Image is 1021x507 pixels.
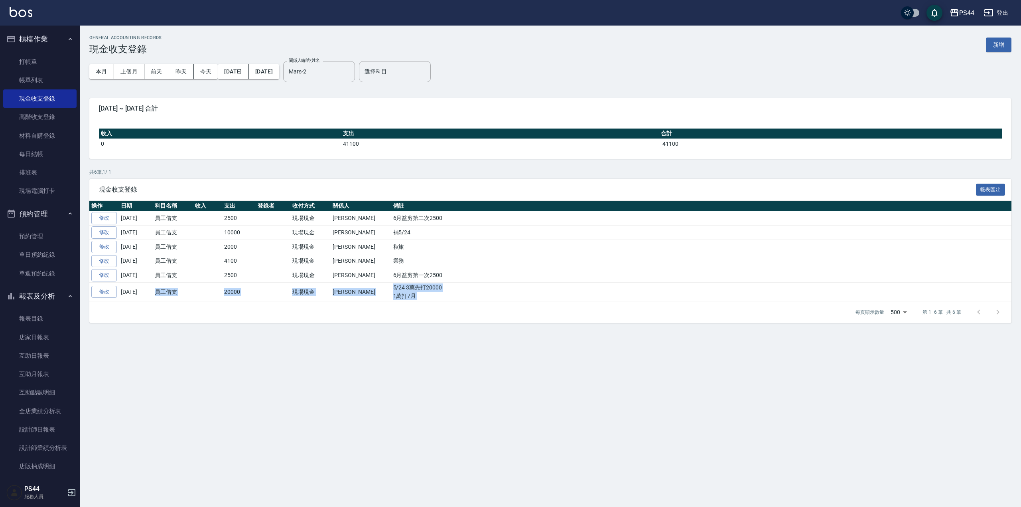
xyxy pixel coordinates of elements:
[3,127,77,145] a: 材料自購登錄
[222,201,256,211] th: 支出
[331,268,391,283] td: [PERSON_NAME]
[144,64,169,79] button: 前天
[986,41,1011,48] a: 新增
[119,283,153,301] td: [DATE]
[6,485,22,501] img: Person
[659,129,1002,139] th: 合計
[926,5,942,21] button: save
[391,211,1011,226] td: 6月益剪第二次2500
[89,44,162,55] h3: 現金收支登錄
[24,493,65,500] p: 服務人員
[99,186,976,194] span: 現金收支登錄
[119,268,153,283] td: [DATE]
[289,57,320,63] label: 關係人編號/姓名
[981,6,1011,20] button: 登出
[3,71,77,89] a: 帳單列表
[99,105,1002,113] span: [DATE] ~ [DATE] 合計
[256,201,290,211] th: 登錄者
[153,201,193,211] th: 科目名稱
[3,29,77,50] button: 櫃檯作業
[959,8,974,18] div: PS44
[89,168,1011,176] p: 共 6 筆, 1 / 1
[169,64,194,79] button: 昨天
[341,139,659,149] td: 41100
[91,286,117,298] a: 修改
[91,255,117,267] a: 修改
[3,246,77,264] a: 單日預約紀錄
[193,201,222,211] th: 收入
[3,347,77,365] a: 互助日報表
[3,227,77,246] a: 預約管理
[24,485,65,493] h5: PS44
[986,38,1011,52] button: 新增
[119,226,153,240] td: [DATE]
[3,420,77,439] a: 設計師日報表
[3,53,77,71] a: 打帳單
[222,240,256,254] td: 2000
[391,201,1011,211] th: 備註
[855,309,884,316] p: 每頁顯示數量
[3,108,77,126] a: 高階收支登錄
[290,254,331,268] td: 現場現金
[3,163,77,182] a: 排班表
[331,254,391,268] td: [PERSON_NAME]
[3,286,77,307] button: 報表及分析
[218,64,248,79] button: [DATE]
[91,241,117,253] a: 修改
[3,89,77,108] a: 現金收支登錄
[659,139,1002,149] td: -41100
[3,383,77,402] a: 互助點數明細
[222,283,256,301] td: 20000
[114,64,144,79] button: 上個月
[119,240,153,254] td: [DATE]
[99,139,341,149] td: 0
[290,240,331,254] td: 現場現金
[976,185,1005,193] a: 報表匯出
[887,301,910,323] div: 500
[89,35,162,40] h2: GENERAL ACCOUNTING RECORDS
[3,439,77,457] a: 設計師業績分析表
[153,240,193,254] td: 員工借支
[153,283,193,301] td: 員工借支
[391,240,1011,254] td: 秋旅
[222,211,256,226] td: 2500
[249,64,279,79] button: [DATE]
[99,129,341,139] th: 收入
[290,201,331,211] th: 收付方式
[3,309,77,328] a: 報表目錄
[290,226,331,240] td: 現場現金
[341,129,659,139] th: 支出
[391,283,1011,301] td: 5/24 3萬先打20000 1萬打7月
[331,226,391,240] td: [PERSON_NAME]
[89,201,119,211] th: 操作
[3,328,77,347] a: 店家日報表
[153,268,193,283] td: 員工借支
[194,64,218,79] button: 今天
[89,64,114,79] button: 本月
[331,201,391,211] th: 關係人
[119,254,153,268] td: [DATE]
[3,182,77,200] a: 現場電腦打卡
[3,365,77,383] a: 互助月報表
[3,264,77,283] a: 單週預約紀錄
[331,283,391,301] td: [PERSON_NAME]
[153,226,193,240] td: 員工借支
[976,184,1005,196] button: 報表匯出
[922,309,961,316] p: 第 1–6 筆 共 6 筆
[3,145,77,163] a: 每日結帳
[91,226,117,239] a: 修改
[3,457,77,475] a: 店販抽成明細
[222,254,256,268] td: 4100
[290,283,331,301] td: 現場現金
[91,212,117,224] a: 修改
[3,204,77,224] button: 預約管理
[119,211,153,226] td: [DATE]
[3,402,77,420] a: 全店業績分析表
[10,7,32,17] img: Logo
[391,226,1011,240] td: 補5/24
[222,268,256,283] td: 2500
[3,476,77,494] a: 費用分析表
[946,5,978,21] button: PS44
[391,268,1011,283] td: 6月益剪第一次2500
[153,211,193,226] td: 員工借支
